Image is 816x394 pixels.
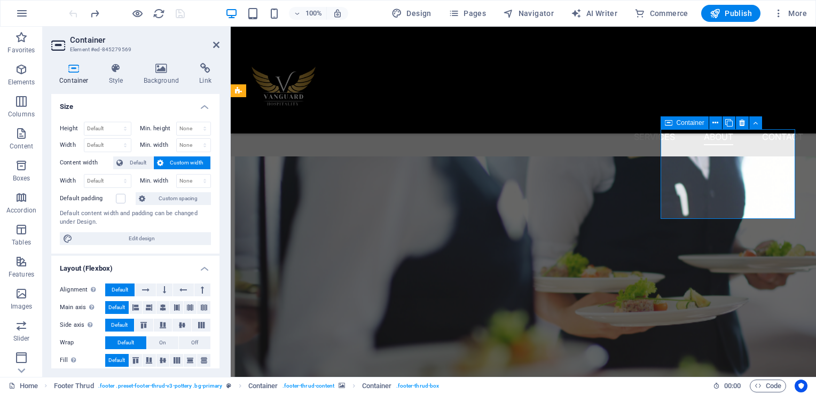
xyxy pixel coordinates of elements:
[283,380,335,392] span: . footer-thrud-content
[148,192,208,205] span: Custom spacing
[10,142,33,151] p: Content
[571,8,617,19] span: AI Writer
[131,7,144,20] button: Click here to leave preview mode and continue editing
[499,5,558,22] button: Navigator
[60,209,211,227] div: Default content width and padding can be changed under Design.
[11,302,33,311] p: Images
[51,94,219,113] h4: Size
[60,301,105,314] label: Main axis
[105,354,129,367] button: Default
[630,5,693,22] button: Commerce
[9,270,34,279] p: Features
[7,46,35,54] p: Favorites
[51,256,219,275] h4: Layout (Flexbox)
[12,238,31,247] p: Tables
[362,380,392,392] span: Click to select. Double-click to edit
[105,336,146,349] button: Default
[339,383,345,389] i: This element contains a background
[88,7,101,20] button: redo
[117,336,134,349] span: Default
[152,7,165,20] button: reload
[60,319,105,332] label: Side axis
[191,63,219,85] h4: Link
[769,5,811,22] button: More
[13,334,30,343] p: Slider
[248,380,278,392] span: Container
[108,301,125,314] span: Default
[677,120,704,126] span: Container
[140,178,176,184] label: Min. width
[140,142,176,148] label: Min. width
[159,336,166,349] span: On
[60,125,84,131] label: Height
[396,380,440,392] span: . footer-thrud-box
[54,380,94,392] span: Click to select. Double-click to edit
[732,382,733,390] span: :
[113,156,153,169] button: Default
[444,5,490,22] button: Pages
[76,232,208,245] span: Edit design
[60,178,84,184] label: Width
[108,354,125,367] span: Default
[634,8,688,19] span: Commerce
[701,5,760,22] button: Publish
[567,5,622,22] button: AI Writer
[191,336,198,349] span: Off
[710,8,752,19] span: Publish
[8,110,35,119] p: Columns
[305,7,322,20] h6: 100%
[60,142,84,148] label: Width
[105,283,135,296] button: Default
[154,156,211,169] button: Custom width
[724,380,741,392] span: 00 00
[89,7,101,20] i: Redo: Delete elements (Ctrl+Y, ⌘+Y)
[387,5,436,22] div: Design (Ctrl+Alt+Y)
[101,63,136,85] h4: Style
[167,156,208,169] span: Custom width
[70,35,219,45] h2: Container
[750,380,786,392] button: Code
[111,319,128,332] span: Default
[54,380,440,392] nav: breadcrumb
[6,206,36,215] p: Accordion
[9,380,38,392] a: Click to cancel selection. Double-click to open Pages
[289,7,327,20] button: 100%
[105,301,129,314] button: Default
[333,9,342,18] i: On resize automatically adjust zoom level to fit chosen device.
[773,8,807,19] span: More
[112,283,128,296] span: Default
[105,319,134,332] button: Default
[60,283,105,296] label: Alignment
[795,380,807,392] button: Usercentrics
[136,192,211,205] button: Custom spacing
[98,380,223,392] span: . footer .preset-footer-thrud-v3-pottery .bg-primary
[147,336,178,349] button: On
[126,156,150,169] span: Default
[60,354,105,367] label: Fill
[755,380,781,392] span: Code
[8,78,35,86] p: Elements
[70,45,198,54] h3: Element #ed-845279569
[136,63,192,85] h4: Background
[60,192,116,205] label: Default padding
[51,63,101,85] h4: Container
[153,7,165,20] i: Reload page
[449,8,486,19] span: Pages
[391,8,431,19] span: Design
[387,5,436,22] button: Design
[60,336,105,349] label: Wrap
[13,174,30,183] p: Boxes
[713,380,741,392] h6: Session time
[503,8,554,19] span: Navigator
[60,232,211,245] button: Edit design
[226,383,231,389] i: This element is a customizable preset
[179,336,210,349] button: Off
[140,125,176,131] label: Min. height
[60,156,113,169] label: Content width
